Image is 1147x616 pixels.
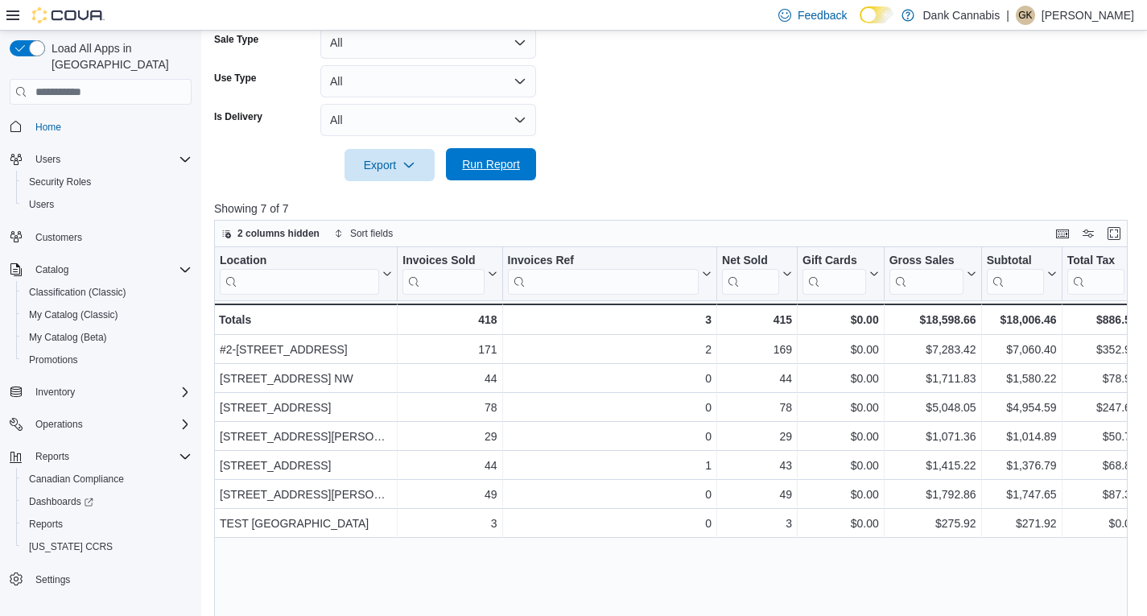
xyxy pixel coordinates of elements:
[23,492,100,511] a: Dashboards
[29,382,192,402] span: Inventory
[987,427,1057,446] div: $1,014.89
[446,148,536,180] button: Run Report
[45,40,192,72] span: Load All Apps in [GEOGRAPHIC_DATA]
[345,149,435,181] button: Export
[29,150,67,169] button: Users
[3,568,198,591] button: Settings
[220,254,379,295] div: Location
[722,369,792,388] div: 44
[214,72,256,85] label: Use Type
[722,456,792,475] div: 43
[354,149,425,181] span: Export
[987,254,1044,269] div: Subtotal
[3,114,198,138] button: Home
[29,116,192,136] span: Home
[29,415,89,434] button: Operations
[1067,398,1137,417] div: $247.69
[987,369,1057,388] div: $1,580.22
[3,225,198,249] button: Customers
[889,514,976,533] div: $275.92
[462,156,520,172] span: Run Report
[802,340,879,359] div: $0.00
[402,254,484,295] div: Invoices Sold
[798,7,847,23] span: Feedback
[220,456,392,475] div: [STREET_ADDRESS]
[215,224,326,243] button: 2 columns hidden
[29,286,126,299] span: Classification (Classic)
[3,413,198,436] button: Operations
[722,485,792,504] div: 49
[508,340,712,359] div: 2
[508,514,712,533] div: 0
[29,415,192,434] span: Operations
[889,369,976,388] div: $1,711.83
[35,263,68,276] span: Catalog
[29,118,68,137] a: Home
[802,427,879,446] div: $0.00
[1067,254,1137,295] button: Total Tax
[29,518,63,531] span: Reports
[23,328,113,347] a: My Catalog (Beta)
[35,573,70,586] span: Settings
[35,450,69,463] span: Reports
[320,65,536,97] button: All
[722,310,792,329] div: 415
[802,398,879,417] div: $0.00
[29,570,76,589] a: Settings
[35,418,83,431] span: Operations
[1067,369,1137,388] div: $78.98
[220,340,392,359] div: #2-[STREET_ADDRESS]
[402,485,497,504] div: 49
[802,485,879,504] div: $0.00
[16,349,198,371] button: Promotions
[23,283,133,302] a: Classification (Classic)
[987,456,1057,475] div: $1,376.79
[16,468,198,490] button: Canadian Compliance
[722,514,792,533] div: 3
[3,381,198,403] button: Inventory
[889,254,976,295] button: Gross Sales
[29,198,54,211] span: Users
[987,485,1057,504] div: $1,747.65
[32,7,105,23] img: Cova
[802,254,879,295] button: Gift Cards
[402,398,497,417] div: 78
[722,398,792,417] div: 78
[23,172,192,192] span: Security Roles
[214,201,1137,217] p: Showing 7 of 7
[508,254,699,269] div: Invoices Ref
[889,310,976,329] div: $18,598.66
[1079,224,1098,243] button: Display options
[23,469,130,489] a: Canadian Compliance
[29,308,118,321] span: My Catalog (Classic)
[23,515,69,534] a: Reports
[508,427,712,446] div: 0
[23,283,192,302] span: Classification (Classic)
[16,171,198,193] button: Security Roles
[1016,6,1035,25] div: Gurpreet Kalkat
[214,110,262,123] label: Is Delivery
[722,427,792,446] div: 29
[23,172,97,192] a: Security Roles
[350,227,393,240] span: Sort fields
[3,445,198,468] button: Reports
[1018,6,1032,25] span: GK
[1067,254,1124,269] div: Total Tax
[29,495,93,508] span: Dashboards
[220,254,379,269] div: Location
[802,310,879,329] div: $0.00
[722,254,779,269] div: Net Sold
[722,254,792,295] button: Net Sold
[1042,6,1134,25] p: [PERSON_NAME]
[320,27,536,59] button: All
[402,456,497,475] div: 44
[802,254,866,295] div: Gift Card Sales
[3,148,198,171] button: Users
[237,227,320,240] span: 2 columns hidden
[1104,224,1124,243] button: Enter fullscreen
[23,350,192,370] span: Promotions
[16,513,198,535] button: Reports
[402,340,497,359] div: 171
[802,456,879,475] div: $0.00
[29,176,91,188] span: Security Roles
